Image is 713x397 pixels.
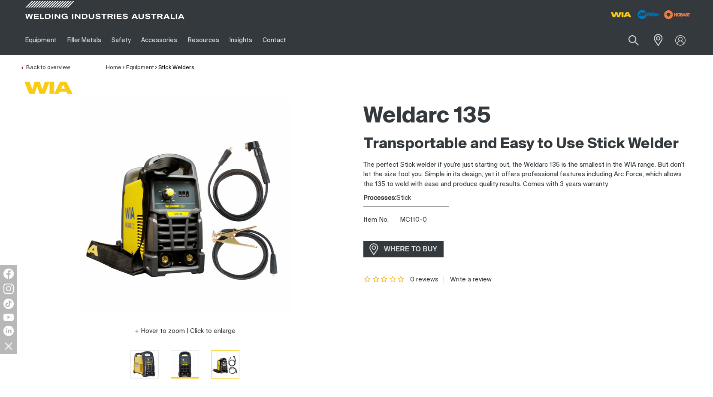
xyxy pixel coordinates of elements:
[224,25,257,55] a: Insights
[363,215,398,225] span: Item No.
[363,195,396,201] strong: Processes:
[20,25,62,55] a: Equipment
[363,103,693,131] h1: Weldarc 135
[3,284,14,294] img: Instagram
[363,241,444,257] a: WHERE TO BUY
[136,25,182,55] a: Accessories
[608,30,648,50] input: Product name or item number...
[400,217,427,223] span: MC110-0
[106,65,121,70] a: Home
[171,350,199,379] button: Go to slide 2
[363,160,693,189] p: The perfect Stick welder if you’re just starting out, the Weldarc 135 is the smallest in the WIA ...
[106,64,194,72] nav: Breadcrumb
[131,351,158,378] img: Weldarc 135
[20,65,70,70] a: Back to overview
[257,25,291,55] a: Contact
[410,276,438,283] span: 0 reviews
[363,277,405,283] span: Rating: {0}
[1,339,16,353] img: hide socials
[3,326,14,336] img: LinkedIn
[3,269,14,279] img: Facebook
[3,299,14,309] img: TikTok
[78,98,292,313] img: Weldarc 135
[378,242,443,256] span: WHERE TO BUY
[211,351,239,378] img: Weldarc 135
[211,350,239,379] button: Go to slide 3
[363,193,693,203] div: Stick
[171,351,199,378] img: Weldarc 135
[106,25,136,55] a: Safety
[126,65,154,70] a: Equipment
[130,326,241,336] button: Hover to zoom | Click to enlarge
[662,8,693,21] img: miller
[130,350,159,379] button: Go to slide 1
[619,30,648,50] button: Search products
[3,314,14,321] img: YouTube
[443,276,492,284] a: Write a review
[363,135,693,154] h2: Transportable and Easy to Use Stick Welder
[20,25,525,55] nav: Main
[158,65,194,70] a: Stick Welders
[183,25,224,55] a: Resources
[62,25,106,55] a: Filler Metals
